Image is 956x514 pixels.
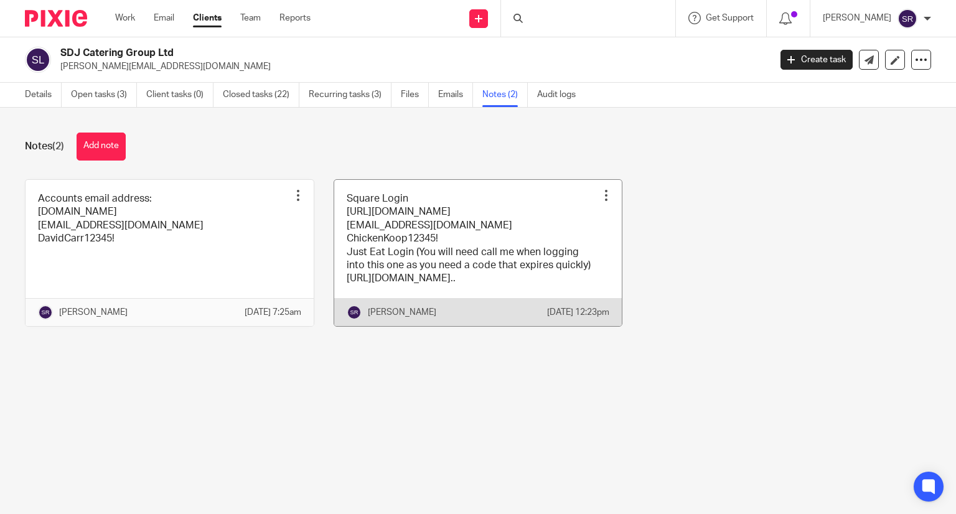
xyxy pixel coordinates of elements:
[115,12,135,24] a: Work
[71,83,137,107] a: Open tasks (3)
[706,14,754,22] span: Get Support
[438,83,473,107] a: Emails
[38,305,53,320] img: svg%3E
[368,306,436,319] p: [PERSON_NAME]
[25,47,51,73] img: svg%3E
[60,47,622,60] h2: SDJ Catering Group Ltd
[245,306,301,319] p: [DATE] 7:25am
[193,12,222,24] a: Clients
[482,83,528,107] a: Notes (2)
[59,306,128,319] p: [PERSON_NAME]
[25,10,87,27] img: Pixie
[146,83,213,107] a: Client tasks (0)
[537,83,585,107] a: Audit logs
[60,60,762,73] p: [PERSON_NAME][EMAIL_ADDRESS][DOMAIN_NAME]
[240,12,261,24] a: Team
[823,12,891,24] p: [PERSON_NAME]
[401,83,429,107] a: Files
[780,50,853,70] a: Create task
[897,9,917,29] img: svg%3E
[154,12,174,24] a: Email
[25,140,64,153] h1: Notes
[279,12,311,24] a: Reports
[25,83,62,107] a: Details
[223,83,299,107] a: Closed tasks (22)
[309,83,391,107] a: Recurring tasks (3)
[547,306,609,319] p: [DATE] 12:23pm
[347,305,362,320] img: svg%3E
[52,141,64,151] span: (2)
[77,133,126,161] button: Add note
